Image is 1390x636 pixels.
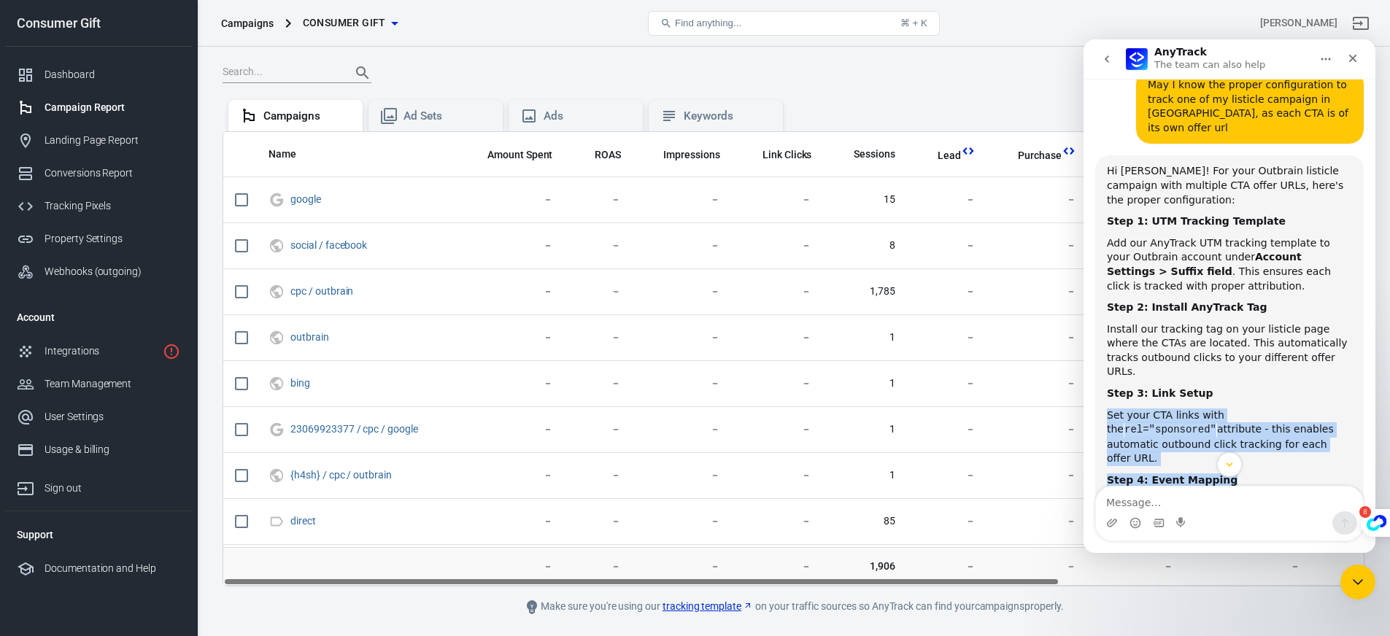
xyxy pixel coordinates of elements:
a: direct [290,515,316,527]
button: Upload attachment [23,478,34,489]
span: － [999,376,1076,391]
span: － [919,238,976,253]
span: Lead [938,149,961,163]
b: Step 1: UTM Tracking Template [23,176,202,187]
button: Scroll to bottom [134,413,158,438]
a: outbrain [290,331,329,343]
a: {h4sh} / cpc / outbrain [290,469,392,481]
svg: UTM & Web Traffic [269,467,285,484]
span: cpc / outbrain [290,286,355,296]
span: － [919,422,976,437]
a: Dashboard [5,58,192,91]
span: － [999,284,1076,299]
span: Find anything... [675,18,741,28]
span: － [576,376,621,391]
span: 85 [835,514,895,529]
b: Account Settings > Suffix field [23,212,218,238]
span: Name [269,147,296,162]
b: Step 2: Install AnyTrack Tag [23,262,184,274]
span: － [468,422,553,437]
div: Campaigns [221,16,274,31]
span: － [576,559,621,573]
span: Purchase [1018,149,1062,163]
span: 1,906 [835,559,895,573]
button: Search [345,55,380,90]
a: Team Management [5,368,192,400]
a: User Settings [5,400,192,433]
button: Emoji picker [46,478,58,489]
a: Integrations [5,335,192,368]
span: － [468,193,553,207]
div: Campaigns [263,109,351,124]
a: social / facebook [290,239,367,251]
span: － [999,559,1076,573]
span: outbrain [290,332,331,342]
span: － [999,514,1076,529]
span: － [576,284,621,299]
div: Add our AnyTrack UTM tracking template to your Outbrain account under . This ensures each click i... [23,197,269,254]
span: 8 [835,238,895,253]
div: Tracking Pixels [45,198,180,214]
div: User Settings [45,409,180,424]
span: － [744,238,812,253]
div: Account id: juSFbWAb [1260,15,1337,31]
input: Search... [223,63,339,82]
a: Conversions Report [5,157,192,190]
span: Purchase [999,149,1062,163]
a: Tracking Pixels [5,190,192,222]
div: Conversions Report [45,166,180,181]
svg: Google [269,191,285,209]
div: ⌘ + K [900,18,927,28]
span: Sessions [835,147,895,162]
div: Consumer Gift [5,17,192,30]
span: － [644,559,720,573]
span: － [744,193,812,207]
span: 1 [835,376,895,391]
span: － [919,193,976,207]
button: Start recording [93,478,104,489]
span: － [919,514,976,529]
b: Step 3: Link Setup [23,348,130,360]
span: － [999,238,1076,253]
span: － [919,559,976,573]
span: － [919,284,976,299]
span: － [576,193,621,207]
span: － [468,330,553,345]
span: － [468,559,553,573]
span: Impressions [663,148,720,163]
span: － [919,468,976,483]
span: The number of times your ads were on screen. [644,146,720,163]
code: rel="sponsored" [40,384,134,397]
span: － [468,376,553,391]
span: － [999,193,1076,207]
span: 1 [835,422,895,437]
span: － [468,514,553,529]
svg: Google [269,421,285,438]
span: The estimated total amount of money you've spent on your campaign, ad set or ad during its schedule. [487,146,553,163]
span: － [468,468,553,483]
b: Step 4: Event Mapping [23,435,154,446]
div: Ad Sets [404,109,491,124]
span: － [999,422,1076,437]
span: － [644,330,720,345]
span: － [644,514,720,529]
a: Campaign Report [5,91,192,124]
div: Sign out [45,481,180,496]
span: － [644,422,720,437]
span: － [468,238,553,253]
a: cpc / outbrain [290,285,353,297]
a: Usage & billing [5,433,192,466]
div: Dashboard [45,67,180,82]
span: － [919,376,976,391]
span: 23069923377 / cpc / google [290,424,420,434]
span: － [744,468,812,483]
span: Link Clicks [762,148,812,163]
svg: This column is calculated from AnyTrack real-time data [1062,144,1076,158]
svg: UTM & Web Traffic [269,283,285,300]
div: Hi [PERSON_NAME]! For your Outbrain listicle campaign with multiple CTA offer URLs, here's the pr... [12,116,280,571]
span: Name [269,147,315,162]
